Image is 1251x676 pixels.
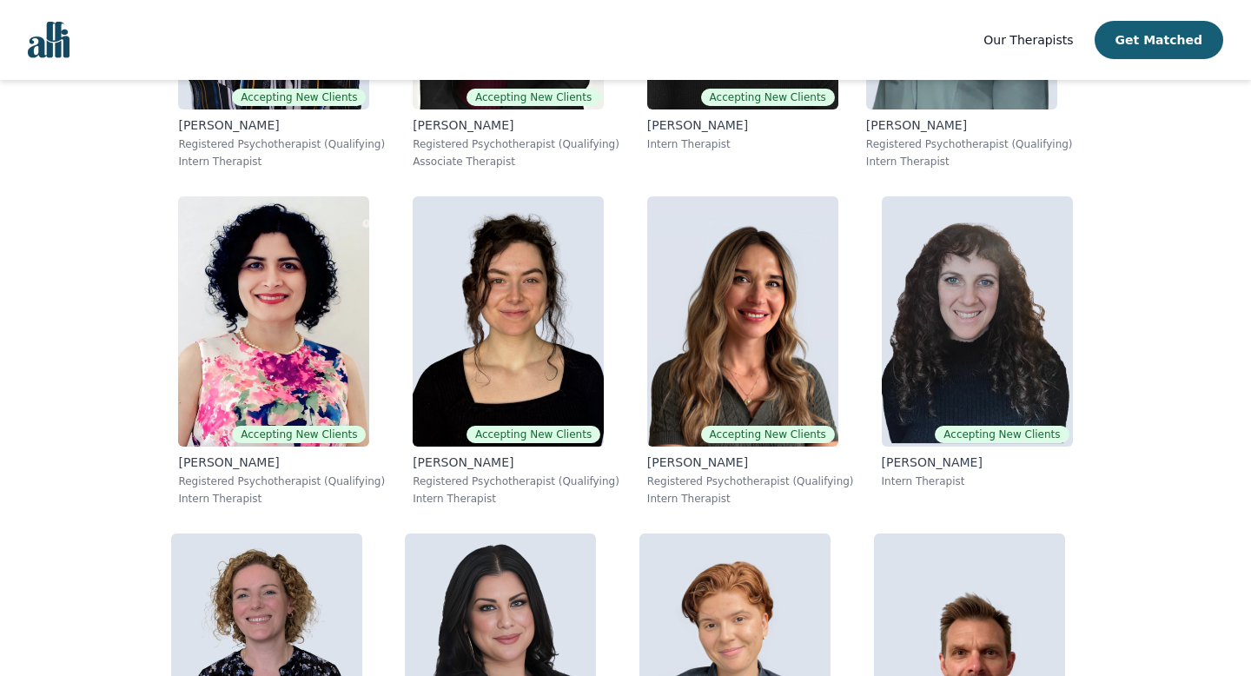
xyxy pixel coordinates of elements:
[866,116,1073,134] p: [PERSON_NAME]
[701,89,835,106] span: Accepting New Clients
[647,196,838,447] img: Natalia_Simachkevitch
[647,137,838,151] p: Intern Therapist
[178,474,385,488] p: Registered Psychotherapist (Qualifying)
[413,196,604,447] img: Chloe_Ives
[399,182,633,520] a: Chloe_IvesAccepting New Clients[PERSON_NAME]Registered Psychotherapist (Qualifying)Intern Therapist
[232,426,366,443] span: Accepting New Clients
[633,182,868,520] a: Natalia_SimachkevitchAccepting New Clients[PERSON_NAME]Registered Psychotherapist (Qualifying)Int...
[647,492,854,506] p: Intern Therapist
[882,196,1073,447] img: Shira_Blake
[866,155,1073,169] p: Intern Therapist
[178,155,385,169] p: Intern Therapist
[935,426,1069,443] span: Accepting New Clients
[882,454,1073,471] p: [PERSON_NAME]
[413,155,619,169] p: Associate Therapist
[868,182,1087,520] a: Shira_BlakeAccepting New Clients[PERSON_NAME]Intern Therapist
[647,116,838,134] p: [PERSON_NAME]
[647,454,854,471] p: [PERSON_NAME]
[413,137,619,151] p: Registered Psychotherapist (Qualifying)
[178,137,385,151] p: Registered Psychotherapist (Qualifying)
[178,454,385,471] p: [PERSON_NAME]
[866,137,1073,151] p: Registered Psychotherapist (Qualifying)
[178,196,369,447] img: Ghazaleh_Bozorg
[882,474,1073,488] p: Intern Therapist
[983,33,1073,47] span: Our Therapists
[647,474,854,488] p: Registered Psychotherapist (Qualifying)
[467,426,600,443] span: Accepting New Clients
[178,492,385,506] p: Intern Therapist
[413,116,619,134] p: [PERSON_NAME]
[232,89,366,106] span: Accepting New Clients
[983,30,1073,50] a: Our Therapists
[28,22,69,58] img: alli logo
[1095,21,1223,59] button: Get Matched
[164,182,399,520] a: Ghazaleh_BozorgAccepting New Clients[PERSON_NAME]Registered Psychotherapist (Qualifying)Intern Th...
[413,454,619,471] p: [PERSON_NAME]
[413,474,619,488] p: Registered Psychotherapist (Qualifying)
[467,89,600,106] span: Accepting New Clients
[178,116,385,134] p: [PERSON_NAME]
[413,492,619,506] p: Intern Therapist
[701,426,835,443] span: Accepting New Clients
